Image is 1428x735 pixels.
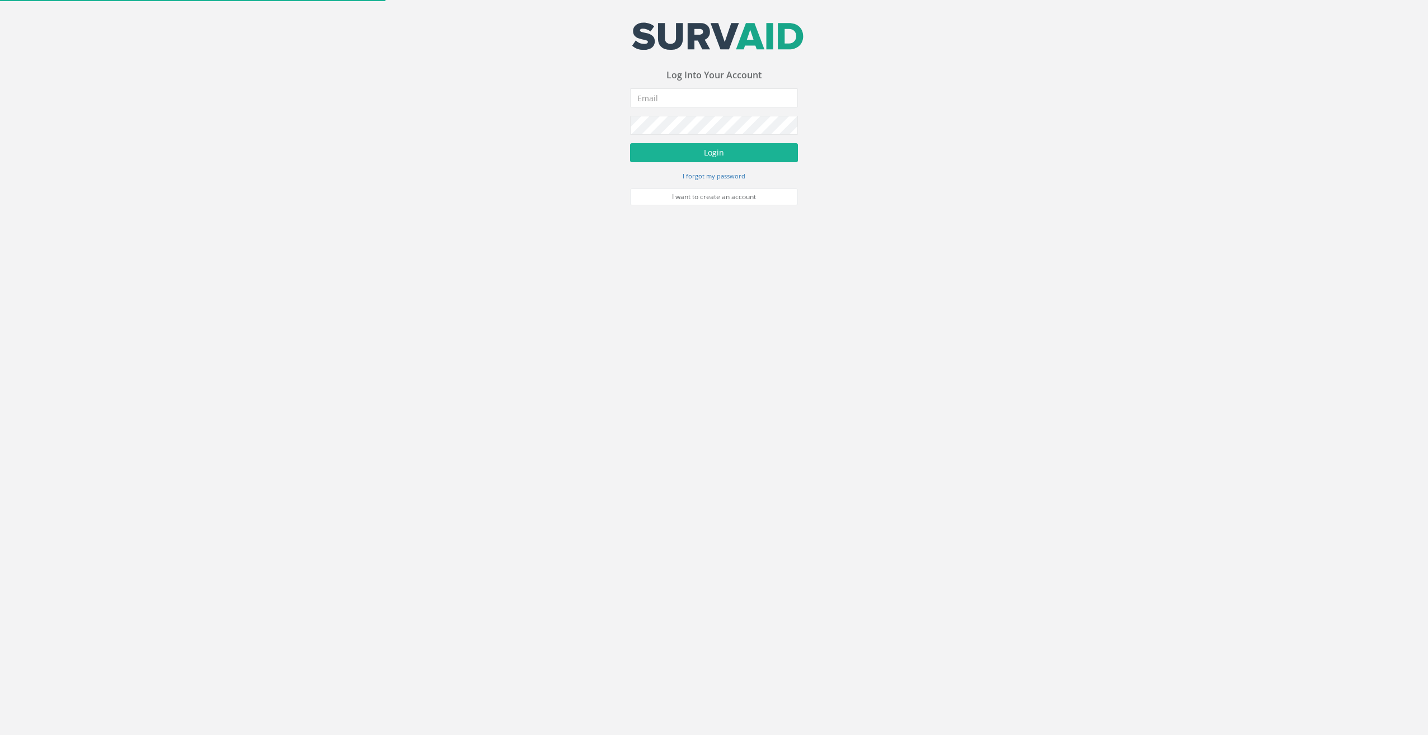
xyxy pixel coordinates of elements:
h3: Log Into Your Account [630,70,798,81]
button: Login [630,143,798,162]
a: I want to create an account [630,189,798,205]
a: I forgot my password [683,171,745,181]
input: Email [630,88,798,107]
small: I forgot my password [683,172,745,180]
